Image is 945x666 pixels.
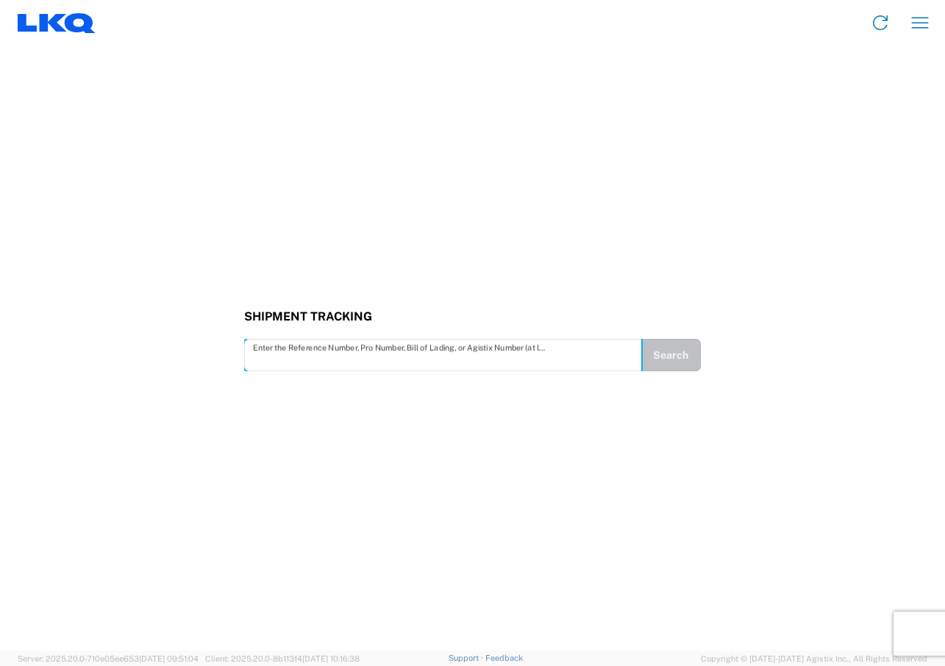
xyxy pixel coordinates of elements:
span: [DATE] 09:51:04 [139,654,199,663]
span: [DATE] 10:16:38 [302,654,360,663]
a: Support [449,654,485,662]
a: Feedback [485,654,523,662]
span: Server: 2025.20.0-710e05ee653 [18,654,199,663]
span: Client: 2025.20.0-8b113f4 [205,654,360,663]
h3: Shipment Tracking [244,309,702,323]
span: Copyright © [DATE]-[DATE] Agistix Inc., All Rights Reserved [701,652,927,665]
